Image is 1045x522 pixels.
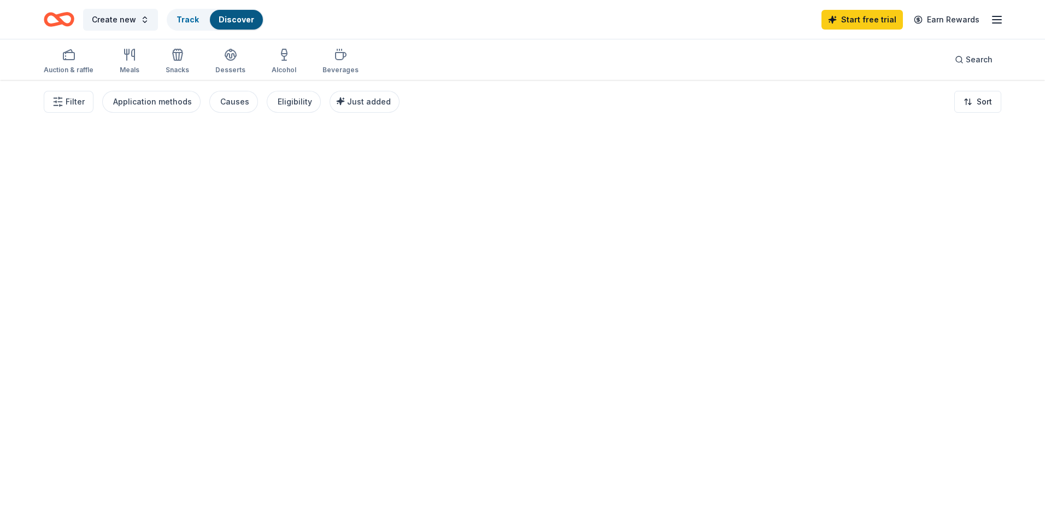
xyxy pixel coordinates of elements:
a: Track [177,15,199,24]
div: Desserts [215,66,245,74]
a: Discover [219,15,254,24]
button: Auction & raffle [44,44,93,80]
button: Create new [83,9,158,31]
a: Start free trial [821,10,903,30]
button: Beverages [322,44,359,80]
div: Snacks [166,66,189,74]
button: Application methods [102,91,201,113]
button: Eligibility [267,91,321,113]
button: Causes [209,91,258,113]
div: Eligibility [278,95,312,108]
button: Meals [120,44,139,80]
button: Search [946,49,1001,71]
button: TrackDiscover [167,9,264,31]
span: Create new [92,13,136,26]
div: Beverages [322,66,359,74]
span: Search [966,53,993,66]
button: Just added [330,91,400,113]
div: Application methods [113,95,192,108]
button: Desserts [215,44,245,80]
div: Auction & raffle [44,66,93,74]
button: Sort [954,91,1001,113]
span: Sort [977,95,992,108]
span: Just added [347,97,391,106]
a: Earn Rewards [907,10,986,30]
a: Home [44,7,74,32]
button: Snacks [166,44,189,80]
div: Alcohol [272,66,296,74]
div: Causes [220,95,249,108]
span: Filter [66,95,85,108]
div: Meals [120,66,139,74]
button: Filter [44,91,93,113]
button: Alcohol [272,44,296,80]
